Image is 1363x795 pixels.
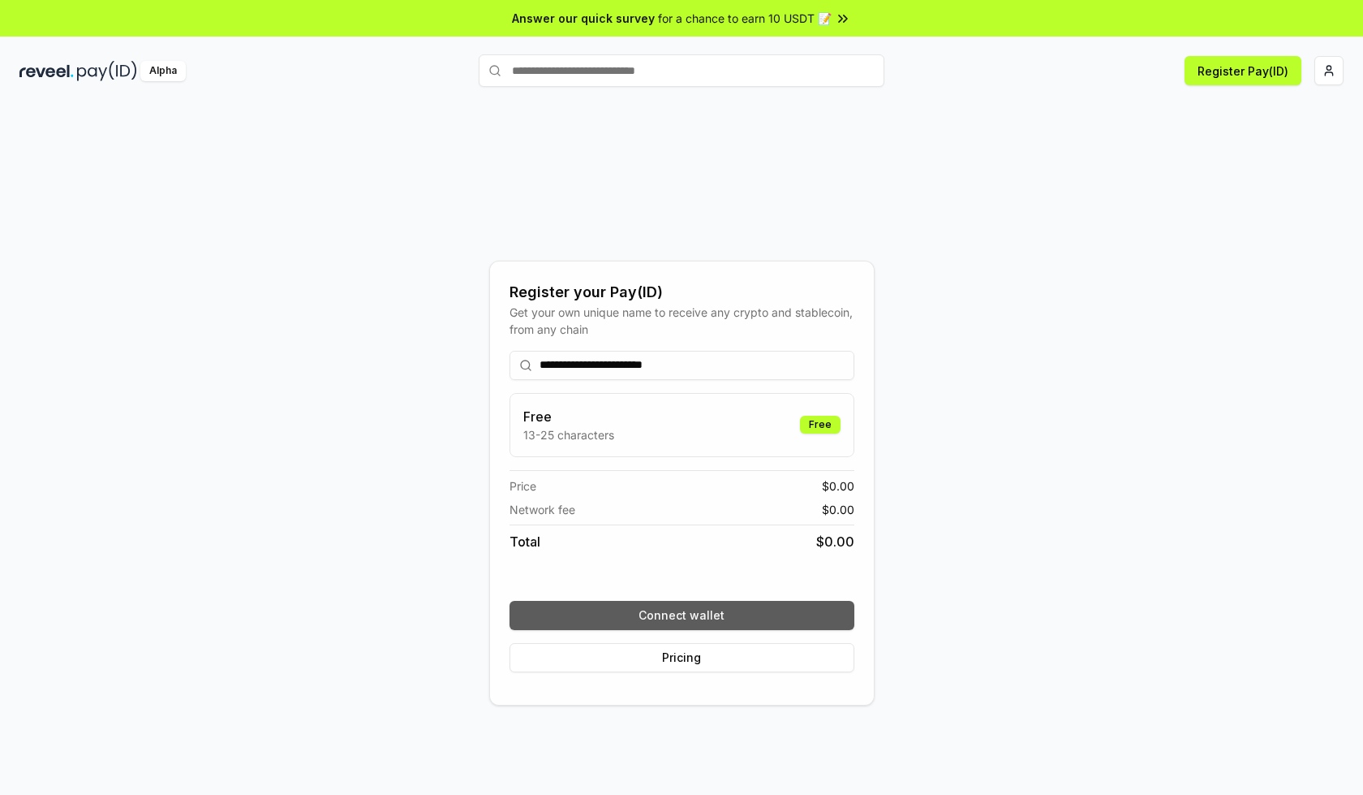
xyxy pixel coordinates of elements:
h3: Free [523,407,614,426]
span: Answer our quick survey [512,10,655,27]
span: Network fee [510,501,575,518]
button: Register Pay(ID) [1185,56,1301,85]
button: Connect wallet [510,601,854,630]
div: Register your Pay(ID) [510,281,854,304]
div: Alpha [140,61,186,81]
img: pay_id [77,61,137,81]
div: Get your own unique name to receive any crypto and stablecoin, from any chain [510,304,854,338]
span: $ 0.00 [822,477,854,495]
div: Free [800,416,841,434]
span: for a chance to earn 10 USDT 📝 [658,10,832,27]
button: Pricing [510,643,854,672]
span: Price [510,477,536,495]
img: reveel_dark [19,61,74,81]
span: $ 0.00 [816,532,854,551]
p: 13-25 characters [523,426,614,443]
span: Total [510,532,540,551]
span: $ 0.00 [822,501,854,518]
